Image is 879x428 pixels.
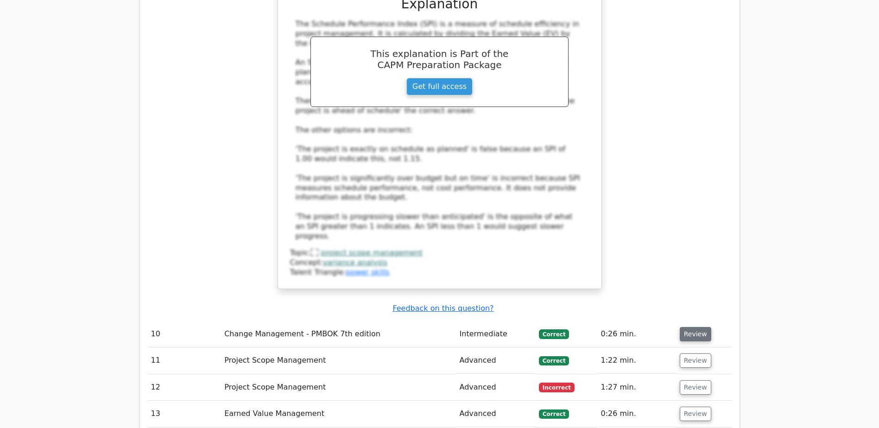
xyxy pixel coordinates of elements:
td: Advanced [456,401,535,427]
td: 10 [147,321,221,347]
td: Advanced [456,374,535,401]
span: Correct [539,356,569,365]
td: Earned Value Management [221,401,455,427]
span: Correct [539,329,569,339]
span: Incorrect [539,383,575,392]
td: Change Management - PMBOK 7th edition [221,321,455,347]
div: The Schedule Performance Index (SPI) is a measure of schedule efficiency in project management. I... [296,19,584,241]
td: 1:22 min. [597,347,676,374]
a: project scope management [321,248,423,257]
button: Review [680,327,711,341]
td: 11 [147,347,221,374]
td: 12 [147,374,221,401]
td: Advanced [456,347,535,374]
td: 0:26 min. [597,321,676,347]
td: 0:26 min. [597,401,676,427]
a: Feedback on this question? [392,304,493,313]
button: Review [680,353,711,368]
td: 13 [147,401,221,427]
button: Review [680,407,711,421]
td: Project Scope Management [221,347,455,374]
button: Review [680,380,711,395]
td: 1:27 min. [597,374,676,401]
div: Talent Triangle: [290,248,589,277]
span: Correct [539,409,569,419]
a: variance analysis [323,258,387,267]
div: Concept: [290,258,589,268]
a: power skills [346,268,389,277]
td: Project Scope Management [221,374,455,401]
div: Topic: [290,248,589,258]
a: Get full access [406,78,473,95]
td: Intermediate [456,321,535,347]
